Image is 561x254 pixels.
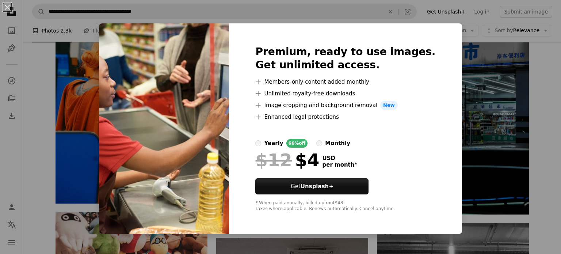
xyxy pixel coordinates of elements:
[286,139,308,148] div: 66% off
[380,101,398,110] span: New
[255,151,319,170] div: $4
[255,113,435,121] li: Enhanced legal protections
[322,155,357,162] span: USD
[255,178,369,194] button: GetUnsplash+
[322,162,357,168] span: per month *
[325,139,350,148] div: monthly
[264,139,283,148] div: yearly
[255,77,435,86] li: Members-only content added monthly
[301,183,333,190] strong: Unsplash+
[255,45,435,72] h2: Premium, ready to use images. Get unlimited access.
[316,140,322,146] input: monthly
[255,151,292,170] span: $12
[99,23,229,234] img: premium_photo-1663040492650-0432d392a4e9
[255,140,261,146] input: yearly66%off
[255,89,435,98] li: Unlimited royalty-free downloads
[255,101,435,110] li: Image cropping and background removal
[255,200,435,212] div: * When paid annually, billed upfront $48 Taxes where applicable. Renews automatically. Cancel any...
